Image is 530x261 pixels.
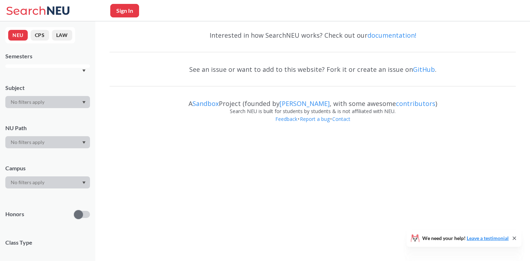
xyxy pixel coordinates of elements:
a: Feedback [275,116,298,122]
div: Dropdown arrow [5,96,90,108]
a: Contact [332,116,351,122]
a: Report a bug [300,116,330,122]
div: NU Path [5,124,90,132]
button: Sign In [110,4,139,17]
a: [PERSON_NAME] [280,99,330,108]
a: documentation! [367,31,416,39]
div: See an issue or want to add to this website? Fork it or create an issue on . [110,59,516,80]
svg: Dropdown arrow [82,181,86,184]
div: • • [110,115,516,134]
svg: Dropdown arrow [82,141,86,144]
div: Semesters [5,52,90,60]
button: LAW [52,30,72,41]
button: NEU [8,30,28,41]
svg: Dropdown arrow [82,101,86,104]
a: Sandbox [192,99,219,108]
svg: Dropdown arrow [82,69,86,72]
div: Dropdown arrow [5,136,90,148]
div: Dropdown arrow [5,176,90,188]
a: Leave a testimonial [467,235,509,241]
button: CPS [31,30,49,41]
div: Subject [5,84,90,92]
div: Search NEU is built for students by students & is not affiliated with NEU. [110,107,516,115]
div: Campus [5,164,90,172]
a: GitHub [413,65,435,74]
p: Honors [5,210,24,218]
span: We need your help! [422,236,509,241]
div: Interested in how SearchNEU works? Check out our [110,25,516,46]
a: contributors [396,99,435,108]
div: A Project (founded by , with some awesome ) [110,93,516,107]
span: Class Type [5,239,90,246]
